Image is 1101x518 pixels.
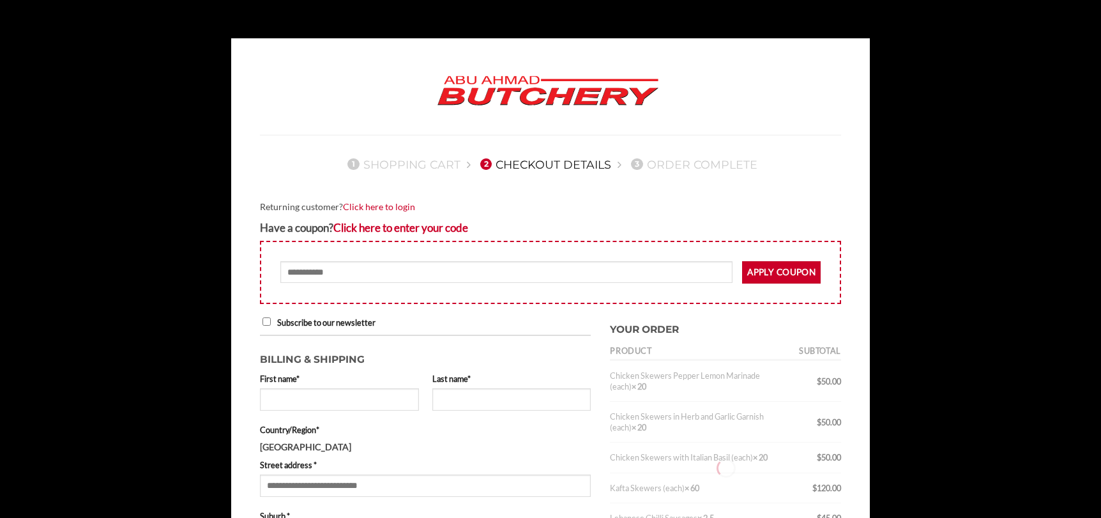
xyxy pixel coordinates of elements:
[262,317,271,326] input: Subscribe to our newsletter
[347,158,359,170] span: 1
[480,158,492,170] span: 2
[343,201,415,212] a: Click here to login
[260,423,591,436] label: Country/Region
[432,372,591,385] label: Last name
[812,483,841,493] bdi: 120.00
[260,441,351,452] strong: [GEOGRAPHIC_DATA]
[817,417,841,427] bdi: 50.00
[817,452,841,462] bdi: 50.00
[476,158,612,171] a: 2Checkout details
[260,459,591,471] label: Street address
[260,219,841,236] div: Have a coupon?
[260,346,591,368] h3: Billing & Shipping
[260,372,419,385] label: First name
[427,67,669,116] img: Abu Ahmad Butchery
[277,317,376,328] span: Subscribe to our newsletter
[817,376,841,386] bdi: 50.00
[333,221,468,234] a: Enter your coupon code
[260,200,841,215] div: Returning customer?
[260,148,841,181] nav: Checkout steps
[344,158,460,171] a: 1Shopping Cart
[610,316,841,338] h3: Your order
[742,261,821,284] button: Apply coupon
